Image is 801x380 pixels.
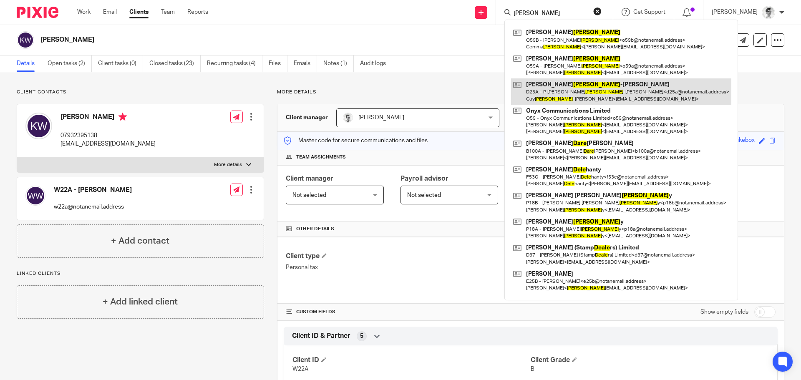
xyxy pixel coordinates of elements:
[292,192,326,198] span: Not selected
[286,175,333,182] span: Client manager
[284,136,428,145] p: Master code for secure communications and files
[17,55,41,72] a: Details
[292,356,531,365] h4: Client ID
[360,332,363,340] span: 5
[98,55,143,72] a: Client tasks (0)
[17,31,34,49] img: svg%3E
[103,8,117,16] a: Email
[54,203,132,211] p: w22a@notanemail.address
[294,55,317,72] a: Emails
[17,7,58,18] img: Pixie
[286,252,531,261] h4: Client type
[633,9,665,15] span: Get Support
[40,35,545,44] h2: [PERSON_NAME]
[323,55,354,72] a: Notes (1)
[343,113,353,123] img: Andy_2025.jpg
[60,140,156,148] p: [EMAIL_ADDRESS][DOMAIN_NAME]
[360,55,392,72] a: Audit logs
[129,8,149,16] a: Clients
[103,295,178,308] h4: + Add linked client
[400,175,448,182] span: Payroll advisor
[277,89,784,96] p: More details
[712,8,758,16] p: [PERSON_NAME]
[25,186,45,206] img: svg%3E
[292,366,308,372] span: W22A
[700,308,748,316] label: Show empty fields
[531,366,534,372] span: B
[25,113,52,139] img: svg%3E
[149,55,201,72] a: Closed tasks (23)
[296,154,346,161] span: Team assignments
[214,161,242,168] p: More details
[187,8,208,16] a: Reports
[60,113,156,123] h4: [PERSON_NAME]
[286,263,531,272] p: Personal tax
[358,115,404,121] span: [PERSON_NAME]
[111,234,169,247] h4: + Add contact
[296,226,334,232] span: Other details
[77,8,91,16] a: Work
[286,113,328,122] h3: Client manager
[161,8,175,16] a: Team
[286,309,531,315] h4: CUSTOM FIELDS
[292,332,350,340] span: Client ID & Partner
[118,113,127,121] i: Primary
[593,7,602,15] button: Clear
[17,89,264,96] p: Client contacts
[48,55,92,72] a: Open tasks (2)
[513,10,588,18] input: Search
[54,186,132,194] h4: W22A - [PERSON_NAME]
[207,55,262,72] a: Recurring tasks (4)
[60,131,156,140] p: 07932395138
[762,6,775,19] img: Adam_2025.jpg
[269,55,287,72] a: Files
[407,192,441,198] span: Not selected
[17,270,264,277] p: Linked clients
[531,356,769,365] h4: Client Grade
